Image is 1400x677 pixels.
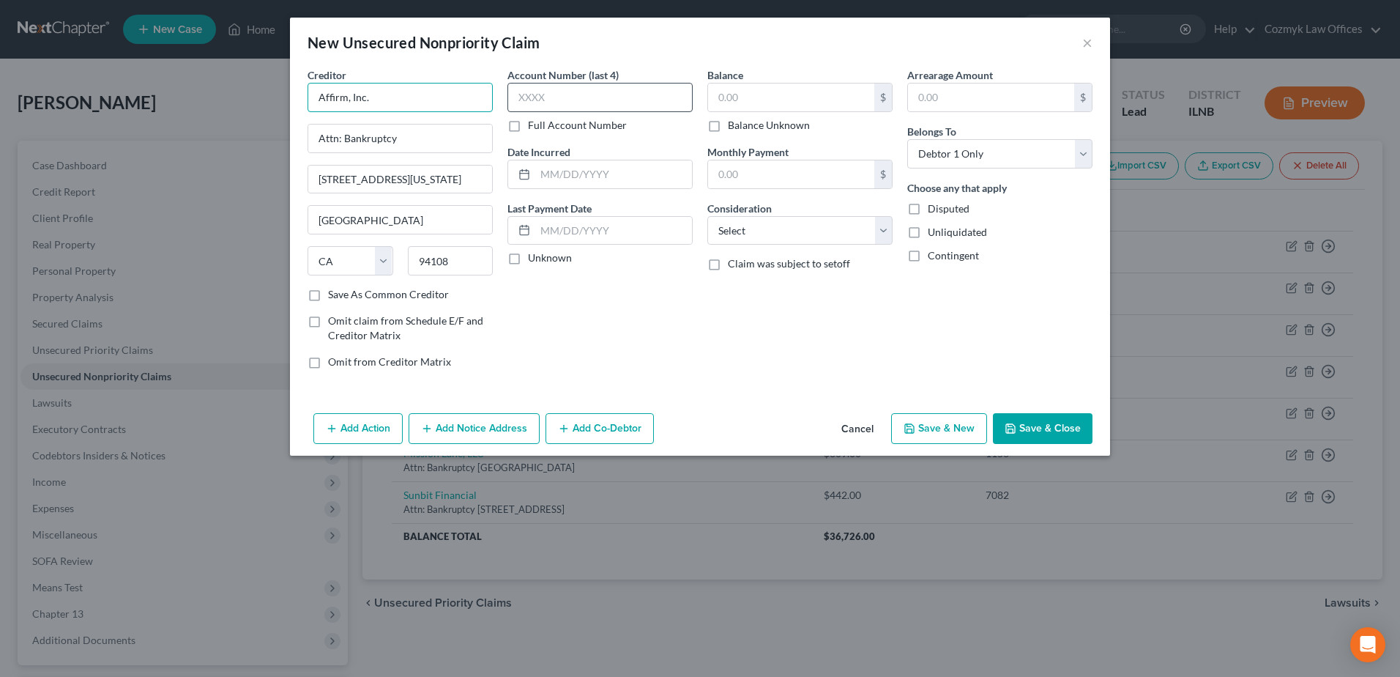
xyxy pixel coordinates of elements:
[507,201,592,216] label: Last Payment Date
[707,67,743,83] label: Balance
[313,413,403,444] button: Add Action
[408,246,494,275] input: Enter zip...
[708,84,874,111] input: 0.00
[308,69,346,81] span: Creditor
[409,413,540,444] button: Add Notice Address
[928,249,979,262] span: Contingent
[1074,84,1092,111] div: $
[507,144,570,160] label: Date Incurred
[928,226,987,238] span: Unliquidated
[308,206,492,234] input: Enter city...
[874,84,892,111] div: $
[928,202,969,215] span: Disputed
[507,67,619,83] label: Account Number (last 4)
[993,413,1092,444] button: Save & Close
[328,314,483,341] span: Omit claim from Schedule E/F and Creditor Matrix
[708,160,874,188] input: 0.00
[308,32,540,53] div: New Unsecured Nonpriority Claim
[308,125,492,152] input: Enter address...
[728,118,810,133] label: Balance Unknown
[728,257,850,270] span: Claim was subject to setoff
[535,217,692,245] input: MM/DD/YYYY
[907,180,1007,196] label: Choose any that apply
[907,67,993,83] label: Arrearage Amount
[1350,627,1385,662] div: Open Intercom Messenger
[328,287,449,302] label: Save As Common Creditor
[507,83,693,112] input: XXXX
[535,160,692,188] input: MM/DD/YYYY
[528,251,572,265] label: Unknown
[908,84,1074,111] input: 0.00
[891,413,987,444] button: Save & New
[874,160,892,188] div: $
[328,355,451,368] span: Omit from Creditor Matrix
[528,118,627,133] label: Full Account Number
[707,201,772,216] label: Consideration
[308,83,493,112] input: Search creditor by name...
[546,413,654,444] button: Add Co-Debtor
[707,144,789,160] label: Monthly Payment
[308,166,492,193] input: Apt, Suite, etc...
[1082,34,1092,51] button: ×
[830,415,885,444] button: Cancel
[907,125,956,138] span: Belongs To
